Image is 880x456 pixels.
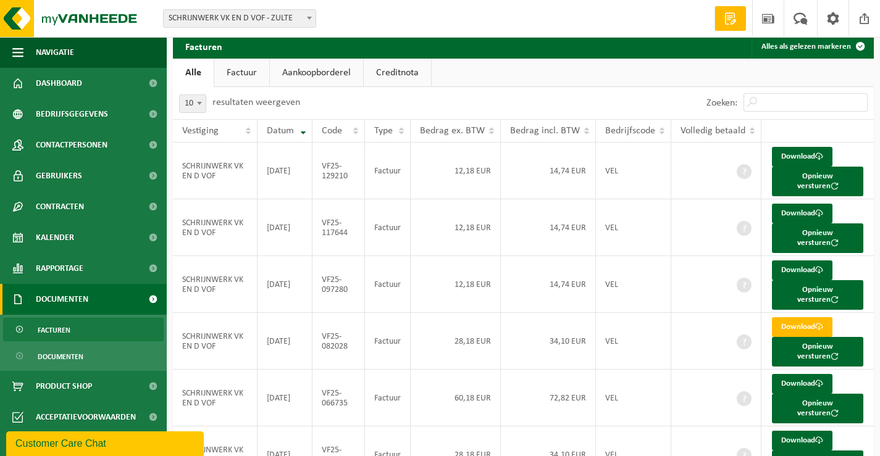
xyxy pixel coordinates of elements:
span: Vestiging [182,126,219,136]
span: Facturen [38,318,70,342]
span: Dashboard [36,68,82,99]
span: Datum [267,126,294,136]
td: VF25-129210 [312,143,365,199]
a: Download [772,204,832,223]
td: SCHRIJNWERK VK EN D VOF [173,370,258,426]
a: Download [772,317,832,337]
td: 12,18 EUR [411,199,501,256]
td: Factuur [365,370,411,426]
button: Opnieuw versturen [772,223,863,253]
span: Navigatie [36,37,74,68]
td: 34,10 EUR [501,313,596,370]
td: VF25-082028 [312,313,365,370]
td: [DATE] [258,199,312,256]
td: SCHRIJNWERK VK EN D VOF [173,199,258,256]
span: 10 [179,94,206,113]
a: Download [772,147,832,167]
td: VEL [596,256,671,313]
span: Type [374,126,393,136]
td: SCHRIJNWERK VK EN D VOF [173,313,258,370]
a: Download [772,260,832,280]
a: Download [772,374,832,394]
td: VEL [596,370,671,426]
iframe: chat widget [6,429,206,456]
span: Gebruikers [36,160,82,191]
td: VF25-117644 [312,199,365,256]
span: Kalender [36,222,74,253]
td: Factuur [365,313,411,370]
span: SCHRIJNWERK VK EN D VOF - ZULTE [163,9,316,28]
td: 14,74 EUR [501,199,596,256]
label: Zoeken: [706,98,737,108]
span: 10 [180,95,206,112]
label: resultaten weergeven [212,97,300,107]
td: 28,18 EUR [411,313,501,370]
button: Opnieuw versturen [772,167,863,196]
td: VEL [596,313,671,370]
span: Acceptatievoorwaarden [36,402,136,433]
td: 14,74 EUR [501,256,596,313]
span: Bedrijfscode [605,126,655,136]
td: SCHRIJNWERK VK EN D VOF [173,143,258,199]
a: Documenten [3,344,164,368]
span: Documenten [38,345,83,368]
td: [DATE] [258,370,312,426]
td: [DATE] [258,256,312,313]
span: Bedrag ex. BTW [420,126,485,136]
td: 14,74 EUR [501,143,596,199]
td: 12,18 EUR [411,143,501,199]
td: SCHRIJNWERK VK EN D VOF [173,256,258,313]
a: Aankoopborderel [270,59,363,87]
span: Contracten [36,191,84,222]
td: Factuur [365,199,411,256]
span: Product Shop [36,371,92,402]
td: 72,82 EUR [501,370,596,426]
button: Alles als gelezen markeren [752,34,873,59]
button: Opnieuw versturen [772,280,863,310]
span: Contactpersonen [36,130,107,160]
a: Alle [173,59,214,87]
a: Facturen [3,318,164,341]
button: Opnieuw versturen [772,337,863,367]
span: SCHRIJNWERK VK EN D VOF - ZULTE [164,10,316,27]
td: 12,18 EUR [411,256,501,313]
td: 60,18 EUR [411,370,501,426]
span: Documenten [36,284,88,315]
span: Volledig betaald [681,126,745,136]
td: Factuur [365,143,411,199]
td: VEL [596,143,671,199]
a: Download [772,431,832,450]
span: Bedrijfsgegevens [36,99,108,130]
span: Rapportage [36,253,83,284]
td: [DATE] [258,313,312,370]
td: [DATE] [258,143,312,199]
h2: Facturen [173,34,235,58]
td: Factuur [365,256,411,313]
span: Code [322,126,342,136]
td: VEL [596,199,671,256]
td: VF25-066735 [312,370,365,426]
td: VF25-097280 [312,256,365,313]
a: Creditnota [364,59,431,87]
a: Factuur [214,59,269,87]
span: Bedrag incl. BTW [510,126,580,136]
button: Opnieuw versturen [772,394,863,423]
